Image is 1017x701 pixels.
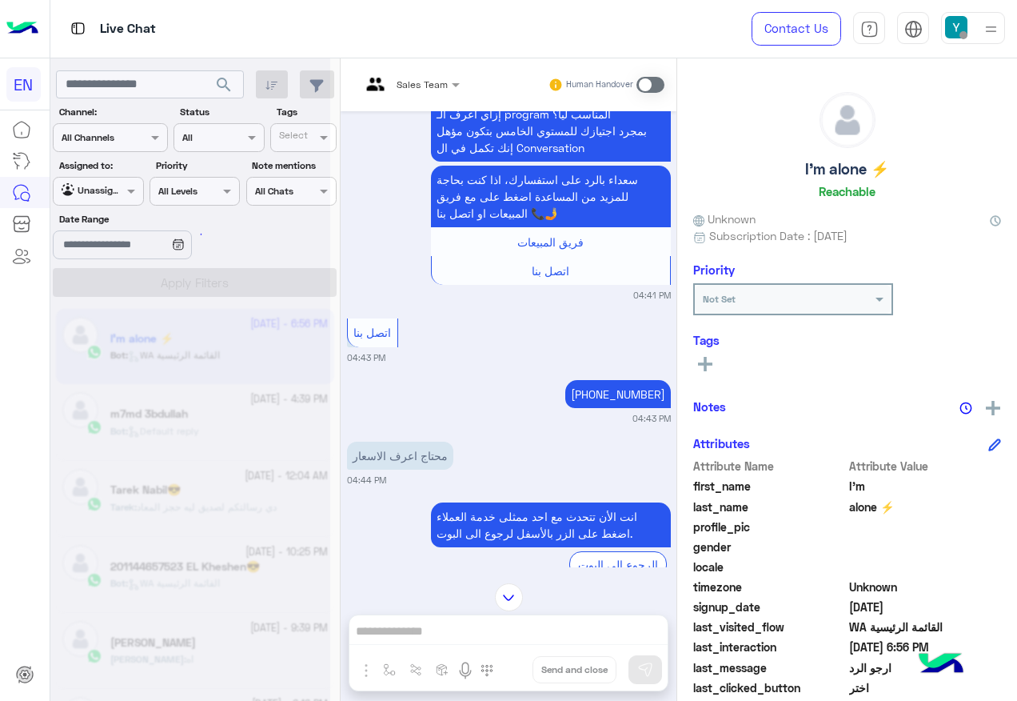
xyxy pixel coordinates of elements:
[397,78,448,90] span: Sales Team
[849,478,1002,495] span: I'm
[176,220,204,248] div: loading...
[347,442,453,470] p: 12/10/2025, 4:44 PM
[693,262,735,277] h6: Priority
[703,293,736,305] b: Not Set
[904,20,923,38] img: tab
[693,436,750,451] h6: Attributes
[819,184,875,198] h6: Reachable
[633,289,671,302] small: 04:41 PM
[693,210,756,227] span: Unknown
[849,579,1002,595] span: Unknown
[849,599,1002,615] span: 2025-10-12T13:37:39.34Z
[849,499,1002,515] span: alone ⚡
[693,333,1001,347] h6: Tags
[495,583,523,611] img: scroll
[347,474,386,487] small: 04:44 PM
[849,619,1002,635] span: WA القائمة الرئيسية
[532,656,616,683] button: Send and close
[693,539,846,555] span: gender
[100,18,156,40] p: Live Chat
[68,18,88,38] img: tab
[565,380,671,408] p: 12/10/2025, 4:43 PM
[849,679,1002,696] span: اختر
[693,579,846,595] span: timezone
[693,458,846,475] span: Attribute Name
[693,519,846,535] span: profile_pic
[517,235,584,249] span: فريق المبيعات
[566,78,633,91] small: Human Handover
[913,637,969,693] img: hulul-logo.png
[849,639,1002,655] span: 2025-10-12T15:56:01.852Z
[860,20,879,38] img: tab
[693,399,726,414] h6: Notes
[693,659,846,676] span: last_message
[6,12,38,46] img: Logo
[849,559,1002,575] span: null
[820,93,875,147] img: defaultAdmin.png
[693,499,846,515] span: last_name
[693,559,846,575] span: locale
[849,539,1002,555] span: null
[945,16,967,38] img: userImage
[959,402,972,415] img: notes
[805,160,889,178] h5: I'm alone ⚡
[986,401,1000,415] img: add
[532,264,569,278] span: اتصل بنا
[981,19,1001,39] img: profile
[693,679,846,696] span: last_clicked_button
[709,227,847,244] span: Subscription Date : [DATE]
[693,639,846,655] span: last_interaction
[361,78,390,104] img: teams.png
[853,12,885,46] a: tab
[431,166,671,227] p: 12/10/2025, 4:41 PM
[693,478,846,495] span: first_name
[849,458,1002,475] span: Attribute Value
[849,659,1002,676] span: ارجو الرد
[431,503,671,547] p: 12/10/2025, 4:44 PM
[752,12,841,46] a: Contact Us
[693,599,846,615] span: signup_date
[632,412,671,425] small: 04:43 PM
[277,128,308,146] div: Select
[569,551,667,578] div: الرجوع الى البوت
[353,326,391,339] span: اتصل بنا
[347,351,385,364] small: 04:43 PM
[693,619,846,635] span: last_visited_flow
[6,67,41,102] div: EN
